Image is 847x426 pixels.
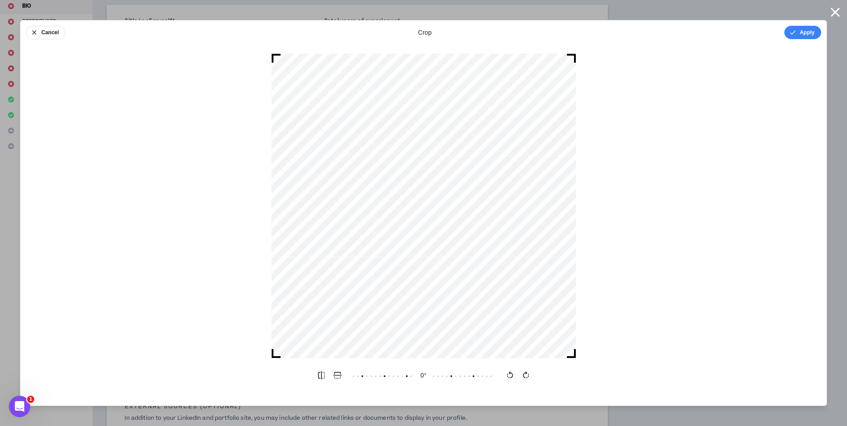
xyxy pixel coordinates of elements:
button: Cancel [26,26,65,39]
span: 1 [27,396,34,403]
output: 0 ° [415,371,433,380]
div: crop [418,28,431,37]
iframe: Intercom live chat [9,396,30,417]
button: Apply [784,26,821,39]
